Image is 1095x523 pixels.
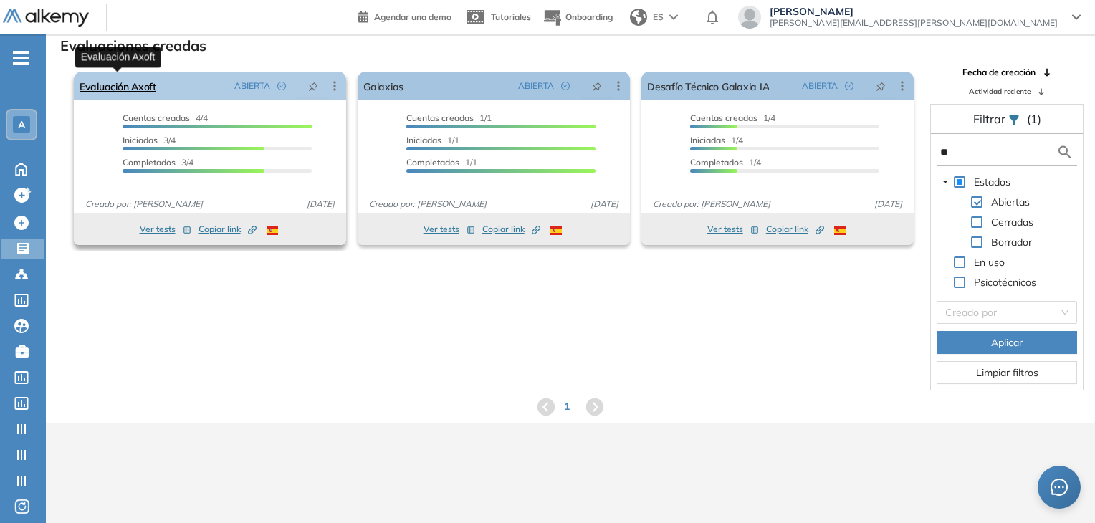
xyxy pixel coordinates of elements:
span: ES [653,11,664,24]
span: [DATE] [585,198,624,211]
span: Copiar link [482,223,540,236]
span: Creado por: [PERSON_NAME] [363,198,492,211]
span: Aplicar [991,335,1023,350]
span: Estados [974,176,1010,188]
span: ABIERTA [234,80,270,92]
button: pushpin [865,75,896,97]
button: pushpin [297,75,329,97]
button: Ver tests [140,221,191,238]
img: arrow [669,14,678,20]
span: 3/4 [123,157,193,168]
span: Tutoriales [491,11,531,22]
span: Cuentas creadas [123,112,190,123]
span: Cuentas creadas [406,112,474,123]
span: 1/4 [690,135,743,145]
button: pushpin [581,75,613,97]
span: 1/1 [406,157,477,168]
span: check-circle [277,82,286,90]
span: En uso [974,256,1005,269]
span: 1/4 [690,112,775,123]
span: Onboarding [565,11,613,22]
button: Copiar link [766,221,824,238]
span: Completados [123,157,176,168]
span: Agendar una demo [374,11,451,22]
i: - [13,57,29,59]
span: (1) [1027,110,1041,128]
span: Fecha de creación [962,66,1036,79]
img: ESP [267,226,278,235]
span: Cerradas [988,213,1036,231]
span: pushpin [308,80,318,92]
span: Copiar link [199,223,257,236]
span: 1/1 [406,135,459,145]
span: Psicotécnicos [971,274,1039,291]
span: Iniciadas [690,135,725,145]
a: Agendar una demo [358,7,451,24]
span: 4/4 [123,112,208,123]
span: Actividad reciente [969,86,1031,97]
span: check-circle [561,82,570,90]
span: Borrador [988,234,1035,251]
span: Creado por: [PERSON_NAME] [647,198,776,211]
button: Onboarding [542,2,613,33]
button: Ver tests [424,221,475,238]
img: world [630,9,647,26]
img: search icon [1056,143,1074,161]
span: Completados [690,157,743,168]
span: Creado por: [PERSON_NAME] [80,198,209,211]
span: Estados [971,173,1013,191]
span: ABIERTA [518,80,554,92]
span: Cuentas creadas [690,112,757,123]
span: [PERSON_NAME][EMAIL_ADDRESS][PERSON_NAME][DOMAIN_NAME] [770,17,1058,29]
span: Completados [406,157,459,168]
a: Galaxias [363,72,403,100]
span: [DATE] [869,198,908,211]
span: ABIERTA [802,80,838,92]
span: 3/4 [123,135,176,145]
a: Desafío Técnico Galaxia IA [647,72,769,100]
img: Logo [3,9,89,27]
button: Limpiar filtros [937,361,1077,384]
span: Filtrar [973,112,1008,126]
span: pushpin [876,80,886,92]
span: Abiertas [988,193,1033,211]
span: 1/1 [406,112,492,123]
a: Evaluación Axoft [80,72,156,100]
span: Iniciadas [123,135,158,145]
span: Iniciadas [406,135,441,145]
span: message [1051,479,1068,496]
span: 1/4 [690,157,761,168]
span: En uso [971,254,1008,271]
div: Evaluación Axoft [75,47,161,67]
span: caret-down [942,178,949,186]
span: [PERSON_NAME] [770,6,1058,17]
button: Ver tests [707,221,759,238]
span: Limpiar filtros [976,365,1038,380]
span: 1 [564,399,570,414]
span: check-circle [845,82,853,90]
button: Aplicar [937,331,1077,354]
img: ESP [550,226,562,235]
span: Copiar link [766,223,824,236]
span: Borrador [991,236,1032,249]
span: A [18,119,25,130]
button: Copiar link [482,221,540,238]
img: ESP [834,226,846,235]
span: Abiertas [991,196,1030,208]
span: pushpin [592,80,602,92]
h3: Evaluaciones creadas [60,37,206,54]
span: Psicotécnicos [974,276,1036,289]
button: Copiar link [199,221,257,238]
span: Cerradas [991,216,1033,229]
span: [DATE] [301,198,340,211]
